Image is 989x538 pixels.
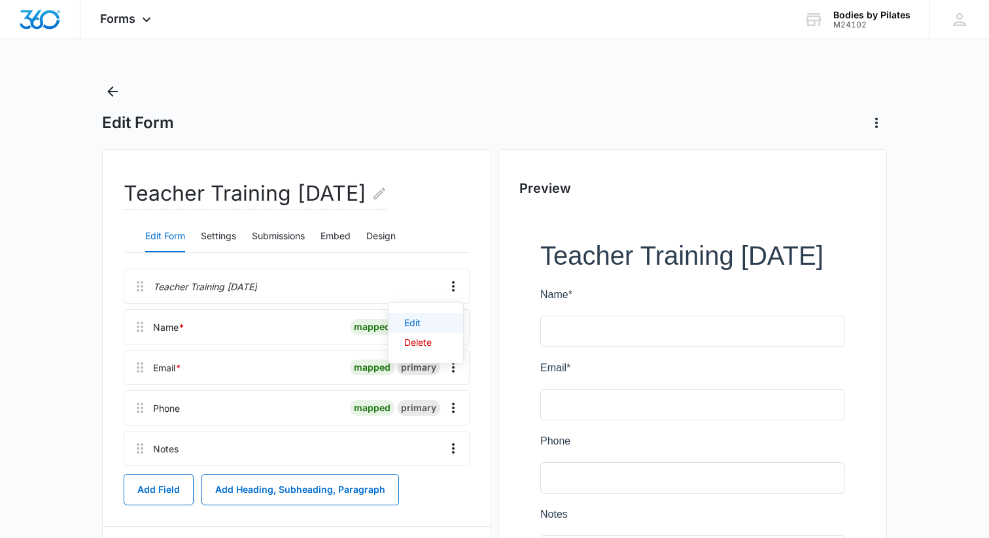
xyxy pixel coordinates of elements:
div: Edit [404,318,432,328]
button: Edit Form [145,221,185,252]
button: Add Field [124,474,194,505]
div: Phone [153,401,180,415]
div: Delete [404,338,432,347]
button: Actions [866,112,887,133]
div: account name [833,10,911,20]
button: Add Heading, Subheading, Paragraph [201,474,399,505]
button: Design [366,221,396,252]
div: mapped [350,360,394,375]
h2: Teacher Training [DATE] [124,178,387,210]
div: Notes [153,442,179,456]
div: Name [153,320,184,334]
div: mapped [350,319,394,335]
iframe: reCAPTCHA [258,364,426,403]
button: Overflow Menu [443,397,464,418]
button: Overflow Menu [443,357,464,378]
button: Delete [389,333,463,352]
button: Submissions [252,221,305,252]
div: mapped [350,400,394,416]
h1: Edit Form [102,113,174,133]
button: Edit Form Name [372,178,387,209]
div: primary [397,360,440,375]
div: Email [153,361,181,375]
button: Overflow Menu [443,438,464,459]
button: Settings [201,221,236,252]
button: Overflow Menu [443,276,464,297]
div: primary [397,400,440,416]
h2: Preview [519,178,865,198]
p: Teacher Training [DATE] [153,280,257,294]
button: Embed [321,221,351,252]
span: Forms [100,12,135,25]
button: Back [102,81,123,102]
span: Submit [9,346,41,358]
div: account id [833,20,911,29]
button: Edit [389,313,463,333]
